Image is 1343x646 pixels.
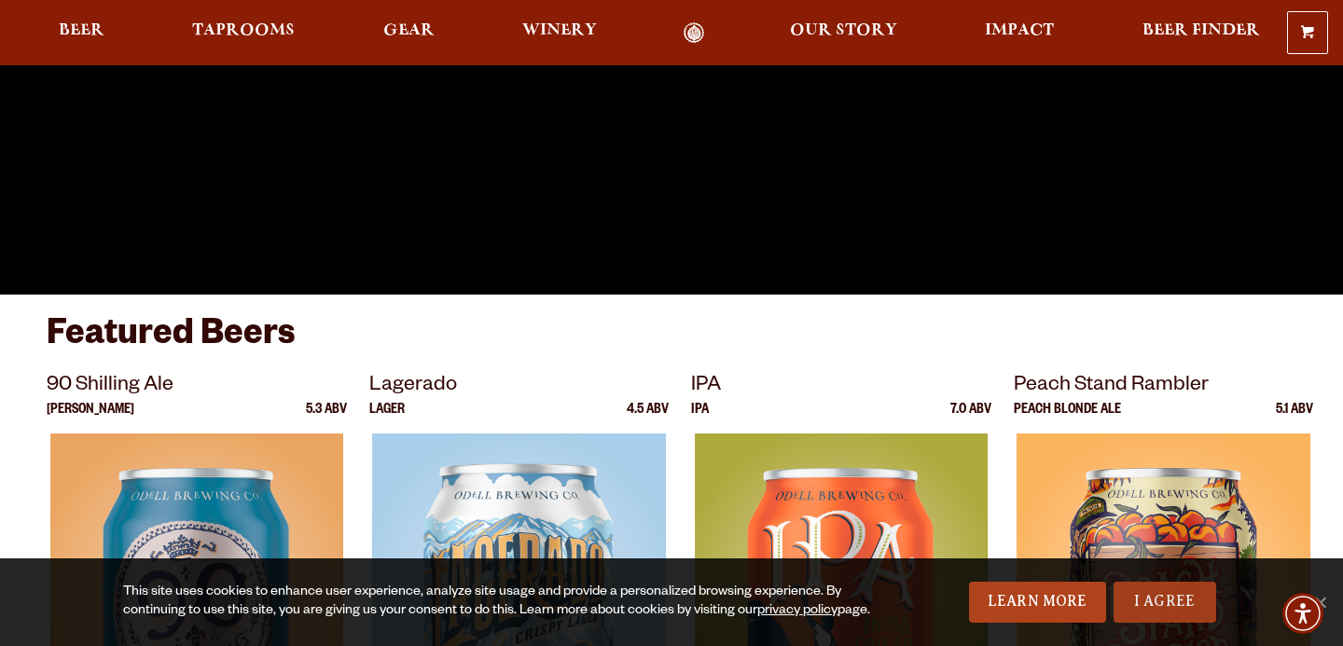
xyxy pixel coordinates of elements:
[1142,23,1260,38] span: Beer Finder
[180,22,307,44] a: Taprooms
[522,23,597,38] span: Winery
[1114,582,1216,623] a: I Agree
[47,370,347,404] p: 90 Shilling Ale
[59,23,104,38] span: Beer
[1014,404,1121,433] p: Peach Blonde Ale
[383,23,435,38] span: Gear
[192,23,295,38] span: Taprooms
[1014,370,1314,404] p: Peach Stand Rambler
[1130,22,1272,44] a: Beer Finder
[973,22,1066,44] a: Impact
[790,23,897,38] span: Our Story
[691,370,991,404] p: IPA
[369,370,670,404] p: Lagerado
[306,404,347,433] p: 5.3 ABV
[1276,404,1313,433] p: 5.1 ABV
[985,23,1054,38] span: Impact
[47,313,1296,370] h3: Featured Beers
[369,404,405,433] p: Lager
[1282,593,1323,634] div: Accessibility Menu
[778,22,909,44] a: Our Story
[510,22,609,44] a: Winery
[371,22,447,44] a: Gear
[950,404,991,433] p: 7.0 ABV
[691,404,709,433] p: IPA
[659,22,729,44] a: Odell Home
[627,404,669,433] p: 4.5 ABV
[123,584,873,621] div: This site uses cookies to enhance user experience, analyze site usage and provide a personalized ...
[47,404,134,433] p: [PERSON_NAME]
[757,604,838,619] a: privacy policy
[47,22,117,44] a: Beer
[969,582,1106,623] a: Learn More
